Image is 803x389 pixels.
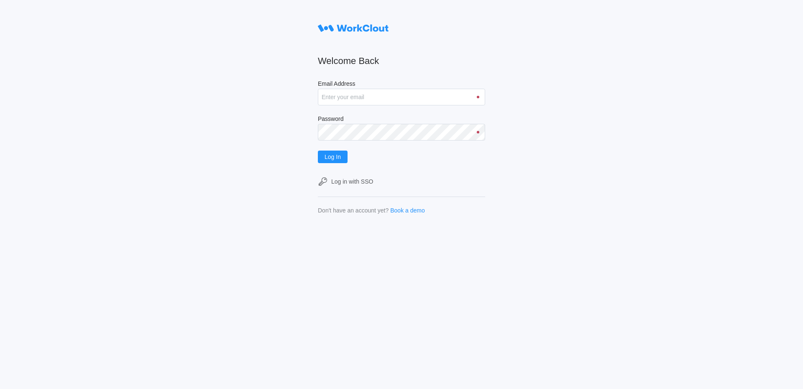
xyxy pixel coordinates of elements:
[318,151,348,163] button: Log In
[318,207,389,214] div: Don't have an account yet?
[325,154,341,160] span: Log In
[318,177,485,187] a: Log in with SSO
[318,80,485,89] label: Email Address
[318,89,485,105] input: Enter your email
[318,55,485,67] h2: Welcome Back
[318,115,485,124] label: Password
[331,178,373,185] div: Log in with SSO
[390,207,425,214] a: Book a demo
